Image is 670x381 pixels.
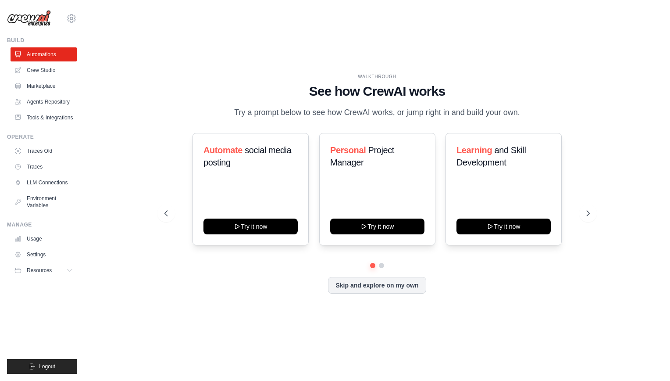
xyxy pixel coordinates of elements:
[11,111,77,125] a: Tools & Integrations
[11,232,77,246] a: Usage
[39,363,55,370] span: Logout
[328,277,426,294] button: Skip and explore on my own
[11,47,77,61] a: Automations
[11,79,77,93] a: Marketplace
[11,191,77,212] a: Environment Variables
[11,176,77,190] a: LLM Connections
[7,359,77,374] button: Logout
[11,160,77,174] a: Traces
[203,145,292,167] span: social media posting
[7,133,77,140] div: Operate
[203,145,242,155] span: Automate
[27,267,52,274] span: Resources
[330,145,366,155] span: Personal
[7,221,77,228] div: Manage
[11,144,77,158] a: Traces Old
[330,219,424,234] button: Try it now
[11,248,77,262] a: Settings
[164,83,590,99] h1: See how CrewAI works
[11,63,77,77] a: Crew Studio
[203,219,298,234] button: Try it now
[11,263,77,277] button: Resources
[456,219,551,234] button: Try it now
[456,145,492,155] span: Learning
[11,95,77,109] a: Agents Repository
[164,73,590,80] div: WALKTHROUGH
[230,106,524,119] p: Try a prompt below to see how CrewAI works, or jump right in and build your own.
[7,10,51,27] img: Logo
[7,37,77,44] div: Build
[330,145,394,167] span: Project Manager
